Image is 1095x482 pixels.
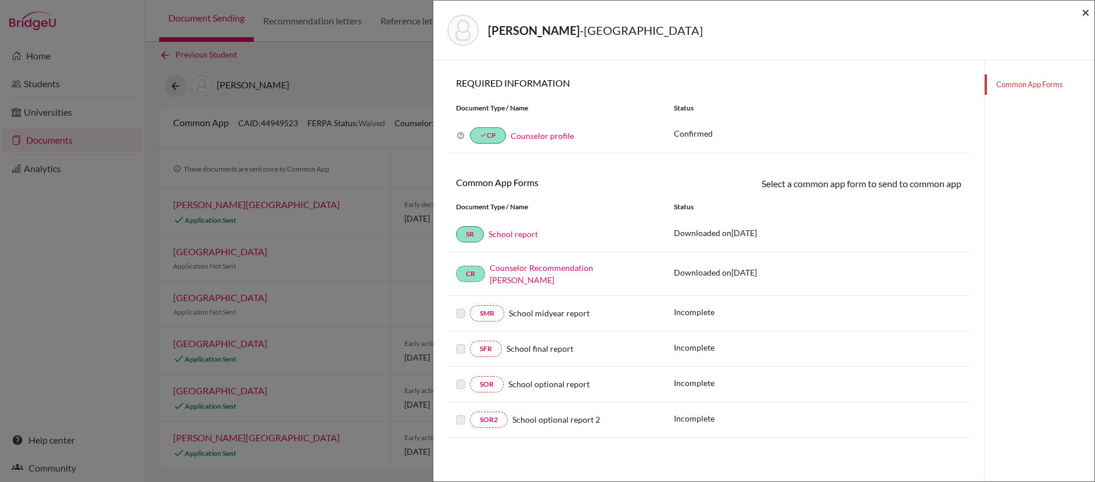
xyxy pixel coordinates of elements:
p: Downloaded on [674,227,757,239]
span: × [1082,3,1090,20]
p: Confirmed [674,127,961,140]
h6: Common App Forms [456,177,700,188]
a: SR [456,226,484,242]
a: Counselor profile [511,131,574,141]
a: doneCP [470,127,506,144]
div: Document Type / Name [447,103,665,113]
span: [DATE] [731,267,757,277]
h6: REQUIRED INFORMATION [447,77,970,88]
span: School optional report [508,379,590,389]
div: Status [665,103,970,113]
a: Common App Forms [985,74,1094,95]
span: [DATE] [731,228,757,238]
span: School midyear report [509,308,590,318]
span: School final report [507,344,573,354]
p: Incomplete [674,306,715,318]
div: Document Type / Name [447,202,665,212]
p: Incomplete [674,341,715,354]
strong: [PERSON_NAME] [488,23,580,37]
a: SOR [470,376,504,392]
a: SFR [470,341,502,357]
a: Counselor Recommendation [PERSON_NAME] [490,263,593,285]
p: Downloaded on [674,266,757,279]
div: Status [665,202,970,212]
span: - [GEOGRAPHIC_DATA] [580,23,703,37]
div: Select a common app form to send to common app [709,177,970,192]
i: done [480,131,487,138]
a: School report [489,229,538,239]
span: School optional report 2 [512,415,600,424]
a: CR [456,266,485,282]
p: Incomplete [674,377,715,389]
a: SMR [470,305,504,322]
p: Incomplete [674,412,715,424]
a: SOR2 [470,412,508,428]
button: Close [1082,5,1090,19]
